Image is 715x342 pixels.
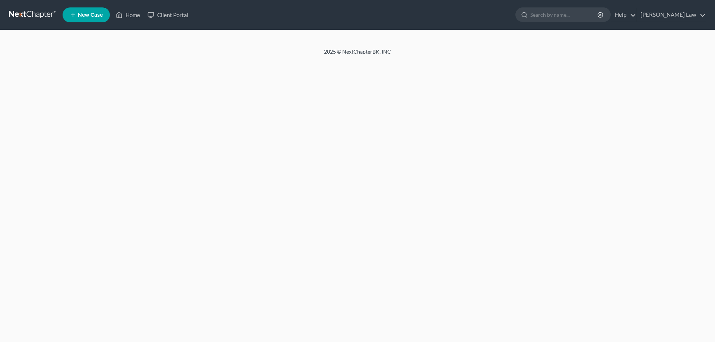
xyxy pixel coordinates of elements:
[530,8,598,22] input: Search by name...
[78,12,103,18] span: New Case
[144,8,192,22] a: Client Portal
[637,8,706,22] a: [PERSON_NAME] Law
[145,48,570,61] div: 2025 © NextChapterBK, INC
[611,8,636,22] a: Help
[112,8,144,22] a: Home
